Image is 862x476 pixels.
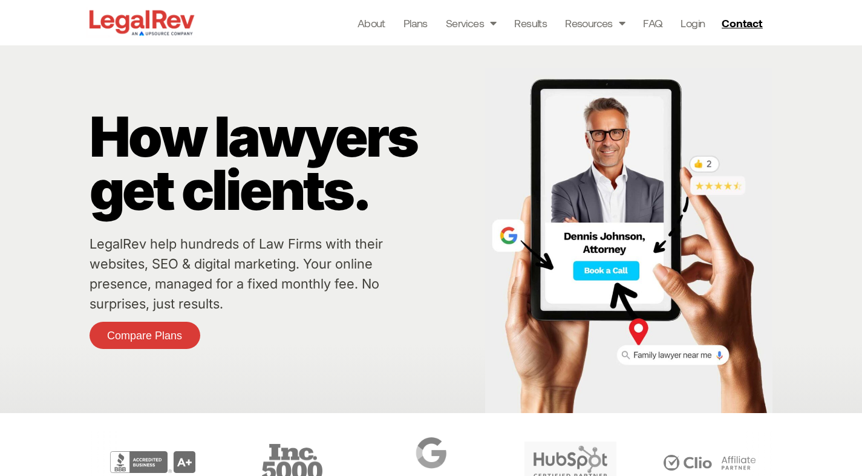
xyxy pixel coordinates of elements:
a: About [358,15,385,31]
a: Compare Plans [90,322,200,349]
span: Contact [722,18,762,28]
a: FAQ [643,15,662,31]
nav: Menu [358,15,705,31]
span: Compare Plans [107,330,182,341]
a: Services [446,15,497,31]
a: Results [514,15,547,31]
a: Login [681,15,705,31]
a: Contact [717,13,770,33]
a: Plans [403,15,428,31]
a: LegalRev help hundreds of Law Firms with their websites, SEO & digital marketing. Your online pre... [90,236,383,311]
a: Resources [565,15,625,31]
p: How lawyers get clients. [90,110,479,217]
